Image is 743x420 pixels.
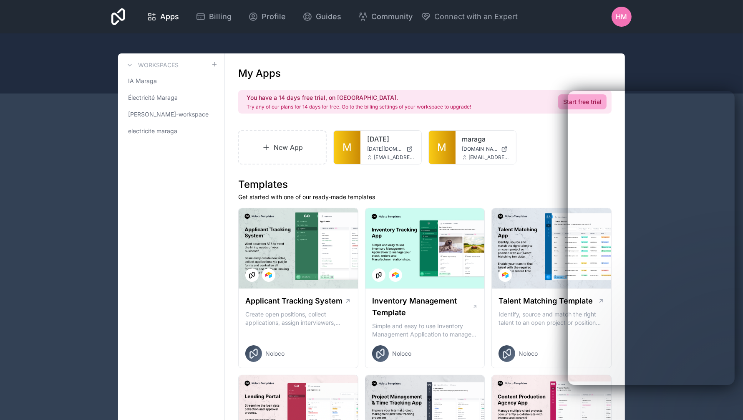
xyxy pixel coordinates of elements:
[499,295,593,307] h1: Talent Matching Template
[429,131,456,164] a: M
[265,349,285,358] span: Noloco
[238,130,327,164] a: New App
[371,11,413,23] span: Community
[499,310,604,327] p: Identify, source and match the right talent to an open project or position with our Talent Matchi...
[245,310,351,327] p: Create open positions, collect applications, assign interviewers, centralise candidate feedback a...
[125,124,218,139] a: electricite maraga
[160,11,179,23] span: Apps
[125,60,179,70] a: Workspaces
[715,392,735,412] iframe: Intercom live chat
[238,193,612,201] p: Get started with one of our ready-made templates
[367,134,415,144] a: [DATE]
[392,349,411,358] span: Noloco
[128,94,178,102] span: Électricité Maraga
[125,90,218,105] a: Électricité Maraga
[128,110,209,119] span: [PERSON_NAME]-workspace
[469,154,510,161] span: [EMAIL_ADDRESS][DOMAIN_NAME]
[125,107,218,122] a: [PERSON_NAME]-workspace
[558,94,607,109] a: Start free trial
[568,91,735,385] iframe: Intercom live chat
[372,295,472,319] h1: Inventory Management Template
[462,134,510,144] a: maraga
[438,141,447,154] span: M
[421,11,518,23] button: Connect with an Expert
[519,349,538,358] span: Noloco
[128,127,177,135] span: electricite maraga
[247,104,471,110] p: Try any of our plans for 14 days for free. Go to the billing settings of your workspace to upgrade!
[374,154,415,161] span: [EMAIL_ADDRESS][DOMAIN_NAME]
[209,11,232,23] span: Billing
[616,12,627,22] span: HM
[343,141,352,154] span: M
[247,94,471,102] h2: You have a 14 days free trial, on [GEOGRAPHIC_DATA].
[296,8,348,26] a: Guides
[462,146,498,152] span: [DOMAIN_NAME]
[238,178,612,191] h1: Templates
[316,11,341,23] span: Guides
[128,77,157,85] span: IA Maraga
[245,295,343,307] h1: Applicant Tracking System
[434,11,518,23] span: Connect with an Expert
[265,272,272,278] img: Airtable Logo
[238,67,281,80] h1: My Apps
[351,8,419,26] a: Community
[242,8,292,26] a: Profile
[334,131,360,164] a: M
[367,146,415,152] a: [DATE][DOMAIN_NAME]
[462,146,510,152] a: [DOMAIN_NAME]
[125,73,218,89] a: IA Maraga
[367,146,403,152] span: [DATE][DOMAIN_NAME]
[140,8,186,26] a: Apps
[189,8,238,26] a: Billing
[262,11,286,23] span: Profile
[372,322,478,339] p: Simple and easy to use Inventory Management Application to manage your stock, orders and Manufact...
[502,272,509,278] img: Airtable Logo
[392,272,399,278] img: Airtable Logo
[138,61,179,69] h3: Workspaces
